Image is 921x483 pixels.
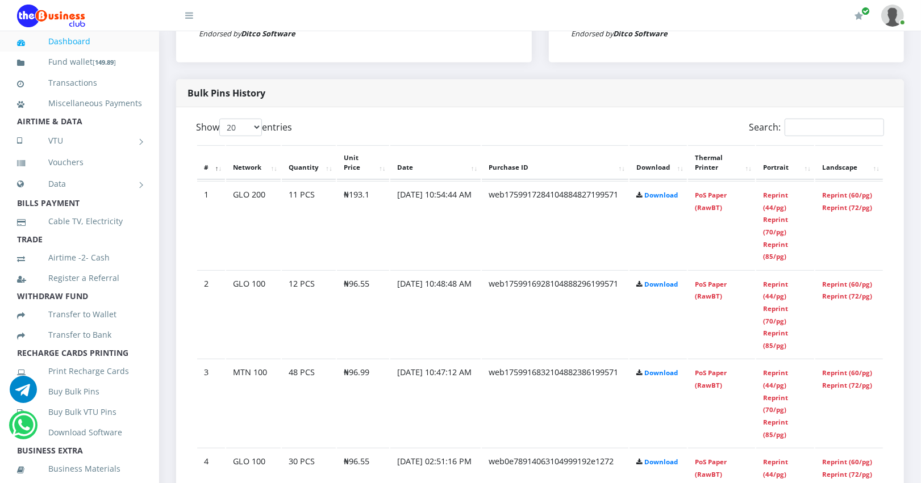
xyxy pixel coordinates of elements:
td: MTN 100 [226,359,281,447]
th: Unit Price: activate to sort column ascending [337,145,389,180]
a: Chat for support [10,384,37,403]
td: [DATE] 10:47:12 AM [390,359,481,447]
a: Dashboard [17,28,142,54]
a: Airtime -2- Cash [17,245,142,271]
a: Cable TV, Electricity [17,208,142,234]
a: Vouchers [17,149,142,175]
td: 11 PCS [282,181,336,269]
a: Miscellaneous Payments [17,90,142,116]
a: Reprint (72/pg) [822,203,872,212]
a: Transactions [17,70,142,96]
a: Register a Referral [17,265,142,291]
a: Reprint (72/pg) [822,381,872,389]
a: PoS Paper (RawBT) [695,457,727,478]
small: Endorsed by [572,28,668,39]
a: PoS Paper (RawBT) [695,191,727,212]
label: Search: [749,119,884,136]
a: PoS Paper (RawBT) [695,368,727,389]
td: ₦193.1 [337,181,389,269]
span: Renew/Upgrade Subscription [861,7,870,15]
a: Reprint (72/pg) [822,470,872,478]
th: Network: activate to sort column ascending [226,145,281,180]
a: Reprint (44/pg) [763,368,788,389]
a: Buy Bulk VTU Pins [17,399,142,425]
td: GLO 200 [226,181,281,269]
a: Reprint (44/pg) [763,457,788,478]
a: Reprint (60/pg) [822,280,872,288]
img: Logo [17,5,85,27]
th: Landscape: activate to sort column ascending [815,145,883,180]
td: 12 PCS [282,270,336,358]
a: Reprint (85/pg) [763,240,788,261]
a: Reprint (44/pg) [763,191,788,212]
small: Endorsed by [199,28,295,39]
td: web1759917284104884827199571 [482,181,628,269]
a: Download [644,368,678,377]
td: 2 [197,270,225,358]
td: 3 [197,359,225,447]
td: 1 [197,181,225,269]
a: Reprint (85/pg) [763,418,788,439]
small: [ ] [93,58,116,66]
b: 149.89 [95,58,114,66]
a: Data [17,170,142,198]
td: 48 PCS [282,359,336,447]
td: GLO 100 [226,270,281,358]
strong: Bulk Pins History [187,87,265,99]
a: Download [644,280,678,288]
strong: Ditco Software [241,28,295,39]
a: Download [644,191,678,199]
a: Reprint (70/pg) [763,393,788,414]
th: Portrait: activate to sort column ascending [756,145,814,180]
a: Transfer to Bank [17,322,142,348]
a: Reprint (70/pg) [763,215,788,236]
strong: Ditco Software [614,28,668,39]
a: Business Materials [17,456,142,482]
td: ₦96.99 [337,359,389,447]
th: Date: activate to sort column ascending [390,145,481,180]
a: Chat for support [12,420,35,439]
th: Quantity: activate to sort column ascending [282,145,336,180]
a: Download Software [17,419,142,446]
a: Reprint (85/pg) [763,329,788,350]
td: [DATE] 10:54:44 AM [390,181,481,269]
td: web1759916832104882386199571 [482,359,628,447]
a: PoS Paper (RawBT) [695,280,727,301]
a: Transfer to Wallet [17,301,142,327]
td: web1759916928104888296199571 [482,270,628,358]
label: Show entries [196,119,292,136]
a: Reprint (44/pg) [763,280,788,301]
a: Reprint (72/pg) [822,292,872,300]
a: Reprint (60/pg) [822,191,872,199]
th: Download: activate to sort column ascending [630,145,687,180]
img: User [881,5,904,27]
th: Purchase ID: activate to sort column ascending [482,145,628,180]
td: [DATE] 10:48:48 AM [390,270,481,358]
a: Reprint (70/pg) [763,304,788,325]
a: Print Recharge Cards [17,358,142,384]
td: ₦96.55 [337,270,389,358]
a: Fund wallet[149.89] [17,49,142,75]
a: Reprint (60/pg) [822,368,872,377]
th: Thermal Printer: activate to sort column ascending [688,145,755,180]
select: Showentries [219,119,262,136]
i: Renew/Upgrade Subscription [855,11,863,20]
a: Download [644,457,678,466]
a: VTU [17,127,142,155]
a: Reprint (60/pg) [822,457,872,466]
th: #: activate to sort column descending [197,145,225,180]
input: Search: [785,119,884,136]
a: Buy Bulk Pins [17,379,142,405]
